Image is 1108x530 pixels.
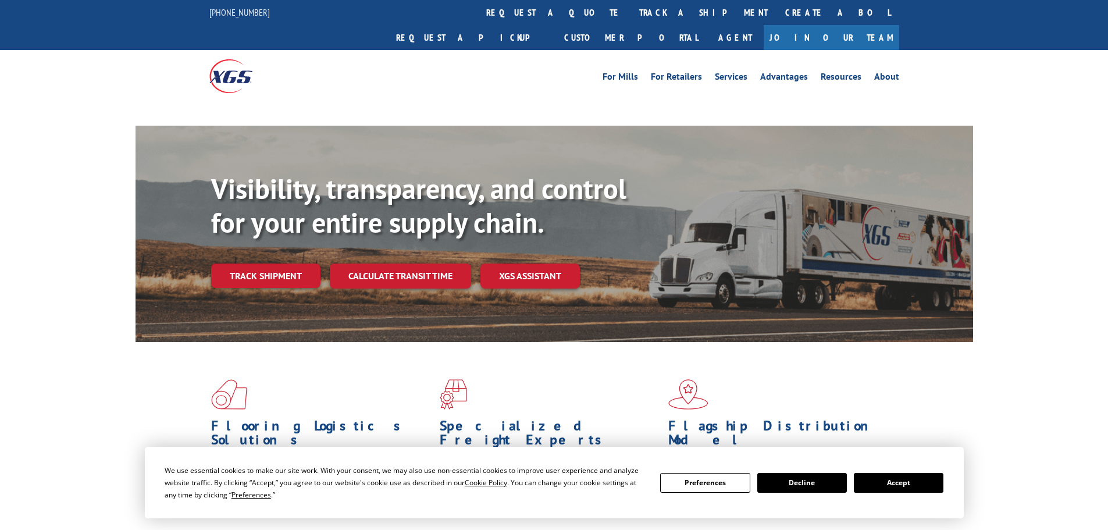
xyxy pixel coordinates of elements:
[874,72,899,85] a: About
[821,72,861,85] a: Resources
[854,473,943,493] button: Accept
[209,6,270,18] a: [PHONE_NUMBER]
[603,72,638,85] a: For Mills
[440,379,467,410] img: xgs-icon-focused-on-flooring-red
[211,264,320,288] a: Track shipment
[211,419,431,453] h1: Flooring Logistics Solutions
[715,72,747,85] a: Services
[660,473,750,493] button: Preferences
[651,72,702,85] a: For Retailers
[757,473,847,493] button: Decline
[668,379,708,410] img: xgs-icon-flagship-distribution-model-red
[330,264,471,289] a: Calculate transit time
[480,264,580,289] a: XGS ASSISTANT
[165,464,646,501] div: We use essential cookies to make our site work. With your consent, we may also use non-essential ...
[668,419,888,453] h1: Flagship Distribution Model
[440,419,660,453] h1: Specialized Freight Experts
[465,478,507,488] span: Cookie Policy
[211,379,247,410] img: xgs-icon-total-supply-chain-intelligence-red
[211,170,626,240] b: Visibility, transparency, and control for your entire supply chain.
[555,25,707,50] a: Customer Portal
[764,25,899,50] a: Join Our Team
[760,72,808,85] a: Advantages
[707,25,764,50] a: Agent
[231,490,271,500] span: Preferences
[387,25,555,50] a: Request a pickup
[145,447,964,518] div: Cookie Consent Prompt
